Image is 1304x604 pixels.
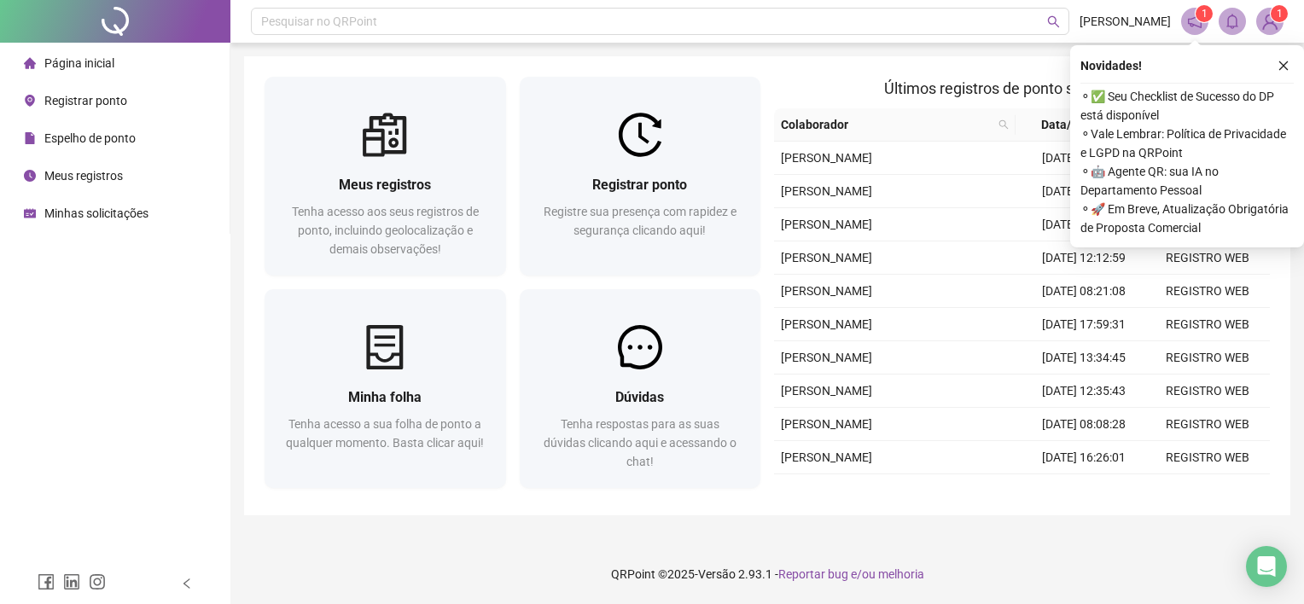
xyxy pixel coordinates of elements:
[1080,87,1294,125] span: ⚬ ✅ Seu Checklist de Sucesso do DP está disponível
[544,205,736,237] span: Registre sua presença com rapidez e segurança clicando aqui!
[781,351,872,364] span: [PERSON_NAME]
[1047,15,1060,28] span: search
[781,317,872,331] span: [PERSON_NAME]
[1080,56,1142,75] span: Novidades !
[781,251,872,264] span: [PERSON_NAME]
[265,77,506,276] a: Meus registrosTenha acesso aos seus registros de ponto, incluindo geolocalização e demais observa...
[1022,208,1146,241] td: [DATE] 13:20:42
[1146,441,1270,474] td: REGISTRO WEB
[781,284,872,298] span: [PERSON_NAME]
[1277,8,1283,20] span: 1
[998,119,1009,130] span: search
[292,205,479,256] span: Tenha acesso aos seus registros de ponto, incluindo geolocalização e demais observações!
[1187,14,1202,29] span: notification
[781,115,992,134] span: Colaborador
[520,77,761,276] a: Registrar pontoRegistre sua presença com rapidez e segurança clicando aqui!
[44,169,123,183] span: Meus registros
[1257,9,1283,34] img: 84042
[24,207,36,219] span: schedule
[1080,12,1171,31] span: [PERSON_NAME]
[1022,115,1115,134] span: Data/Hora
[44,206,148,220] span: Minhas solicitações
[781,417,872,431] span: [PERSON_NAME]
[230,544,1304,604] footer: QRPoint © 2025 - 2.93.1 -
[1146,275,1270,308] td: REGISTRO WEB
[544,417,736,468] span: Tenha respostas para as suas dúvidas clicando aqui e acessando o chat!
[781,218,872,231] span: [PERSON_NAME]
[1080,162,1294,200] span: ⚬ 🤖 Agente QR: sua IA no Departamento Pessoal
[592,177,687,193] span: Registrar ponto
[1146,408,1270,441] td: REGISTRO WEB
[781,184,872,198] span: [PERSON_NAME]
[1022,241,1146,275] td: [DATE] 12:12:59
[44,56,114,70] span: Página inicial
[339,177,431,193] span: Meus registros
[698,567,736,581] span: Versão
[265,289,506,488] a: Minha folhaTenha acesso a sua folha de ponto a qualquer momento. Basta clicar aqui!
[1202,8,1208,20] span: 1
[1080,200,1294,237] span: ⚬ 🚀 Em Breve, Atualização Obrigatória de Proposta Comercial
[781,450,872,464] span: [PERSON_NAME]
[24,132,36,144] span: file
[24,57,36,69] span: home
[24,170,36,182] span: clock-circle
[1022,441,1146,474] td: [DATE] 16:26:01
[1196,5,1213,22] sup: 1
[1225,14,1240,29] span: bell
[1016,108,1136,142] th: Data/Hora
[884,79,1160,97] span: Últimos registros de ponto sincronizados
[89,573,106,590] span: instagram
[24,95,36,107] span: environment
[1146,474,1270,508] td: REGISTRO WEB
[1246,546,1287,587] div: Open Intercom Messenger
[995,112,1012,137] span: search
[286,417,484,450] span: Tenha acesso a sua folha de ponto a qualquer momento. Basta clicar aqui!
[781,384,872,398] span: [PERSON_NAME]
[1022,142,1146,175] td: [DATE] 08:28:33
[1022,275,1146,308] td: [DATE] 08:21:08
[1022,308,1146,341] td: [DATE] 17:59:31
[1022,175,1146,208] td: [DATE] 17:58:08
[44,131,136,145] span: Espelho de ponto
[1146,241,1270,275] td: REGISTRO WEB
[38,573,55,590] span: facebook
[348,389,422,405] span: Minha folha
[1022,408,1146,441] td: [DATE] 08:08:28
[1022,375,1146,408] td: [DATE] 12:35:43
[44,94,127,107] span: Registrar ponto
[63,573,80,590] span: linkedin
[1146,308,1270,341] td: REGISTRO WEB
[1278,60,1289,72] span: close
[778,567,924,581] span: Reportar bug e/ou melhoria
[181,578,193,589] span: left
[1022,474,1146,508] td: [DATE] 13:37:19
[781,151,872,165] span: [PERSON_NAME]
[520,289,761,488] a: DúvidasTenha respostas para as suas dúvidas clicando aqui e acessando o chat!
[1146,375,1270,408] td: REGISTRO WEB
[1271,5,1288,22] sup: Atualize o seu contato no menu Meus Dados
[1146,341,1270,375] td: REGISTRO WEB
[1080,125,1294,162] span: ⚬ Vale Lembrar: Política de Privacidade e LGPD na QRPoint
[1022,341,1146,375] td: [DATE] 13:34:45
[615,389,664,405] span: Dúvidas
